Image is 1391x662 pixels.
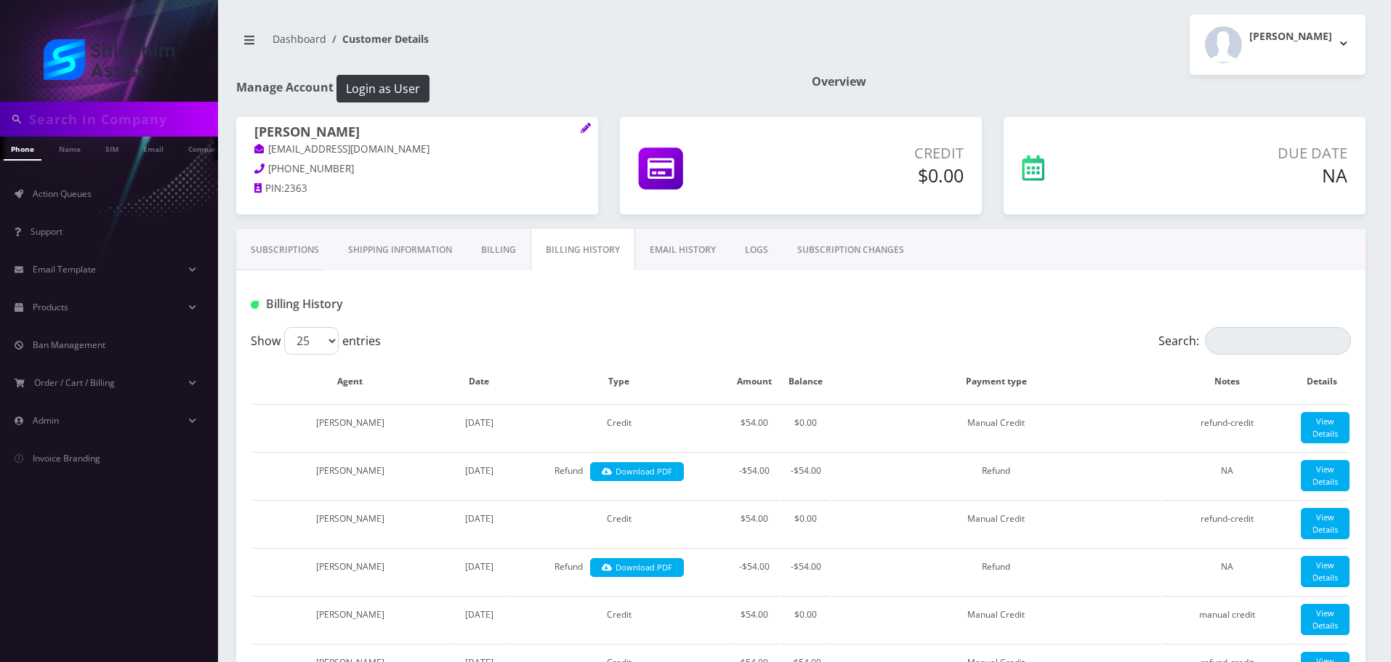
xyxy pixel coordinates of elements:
[465,560,493,573] span: [DATE]
[730,229,783,271] a: LOGS
[590,558,684,578] a: Download PDF
[251,327,381,355] label: Show entries
[783,164,964,186] h5: $0.00
[832,360,1160,403] th: Payment type
[729,404,779,451] td: $54.00
[98,137,126,159] a: SIM
[1161,500,1292,546] td: refund-credit
[510,596,727,642] td: Credit
[273,32,326,46] a: Dashboard
[181,137,230,159] a: Company
[781,360,831,403] th: Balance
[252,500,448,546] td: [PERSON_NAME]
[268,162,354,175] span: [PHONE_NUMBER]
[236,24,790,65] nav: breadcrumb
[33,414,59,427] span: Admin
[729,596,779,642] td: $54.00
[44,39,174,80] img: Shluchim Assist
[33,187,92,200] span: Action Queues
[510,360,727,403] th: Type
[1137,164,1347,186] h5: NA
[52,137,88,159] a: Name
[1190,15,1366,75] button: [PERSON_NAME]
[33,301,68,313] span: Products
[251,297,603,311] h1: Billing History
[729,500,779,546] td: $54.00
[236,75,790,102] h1: Manage Account
[33,339,105,351] span: Ban Management
[781,452,831,498] td: -$54.00
[1294,360,1350,403] th: Details
[781,500,831,546] td: $0.00
[252,548,448,594] td: [PERSON_NAME]
[1161,548,1292,594] td: NA
[467,229,531,271] a: Billing
[284,182,307,195] span: 2363
[510,404,727,451] td: Credit
[781,548,831,594] td: -$54.00
[29,105,214,133] input: Search in Company
[812,75,1366,89] h1: Overview
[33,452,100,464] span: Invoice Branding
[336,75,430,102] button: Login as User
[510,548,727,594] td: Refund
[1301,412,1350,443] a: View Details
[781,596,831,642] td: $0.00
[252,596,448,642] td: [PERSON_NAME]
[252,404,448,451] td: [PERSON_NAME]
[254,142,430,157] a: [EMAIL_ADDRESS][DOMAIN_NAME]
[31,225,63,238] span: Support
[465,512,493,525] span: [DATE]
[1301,460,1350,491] a: View Details
[334,79,430,95] a: Login as User
[252,452,448,498] td: [PERSON_NAME]
[729,452,779,498] td: -$54.00
[1161,452,1292,498] td: NA
[236,229,334,271] a: Subscriptions
[832,596,1160,642] td: Manual Credit
[729,360,779,403] th: Amount
[334,229,467,271] a: Shipping Information
[449,360,509,403] th: Date
[1205,327,1351,355] input: Search:
[590,462,684,482] a: Download PDF
[635,229,730,271] a: EMAIL HISTORY
[465,464,493,477] span: [DATE]
[284,327,339,355] select: Showentries
[781,404,831,451] td: $0.00
[1158,327,1351,355] label: Search:
[1301,604,1350,635] a: View Details
[4,137,41,161] a: Phone
[783,229,919,271] a: SUBSCRIPTION CHANGES
[832,548,1160,594] td: Refund
[832,404,1160,451] td: Manual Credit
[1161,404,1292,451] td: refund-credit
[729,548,779,594] td: -$54.00
[832,452,1160,498] td: Refund
[465,608,493,621] span: [DATE]
[510,452,727,498] td: Refund
[465,416,493,429] span: [DATE]
[510,500,727,546] td: Credit
[136,137,171,159] a: Email
[34,376,115,389] span: Order / Cart / Billing
[1161,360,1292,403] th: Notes
[1301,556,1350,587] a: View Details
[1249,31,1332,43] h2: [PERSON_NAME]
[1137,142,1347,164] p: Due Date
[531,229,635,271] a: Billing History
[1301,508,1350,539] a: View Details
[252,360,448,403] th: Agent
[832,500,1160,546] td: Manual Credit
[1161,596,1292,642] td: manual credit
[254,124,580,142] h1: [PERSON_NAME]
[33,263,96,275] span: Email Template
[254,182,284,196] a: PIN:
[783,142,964,164] p: Credit
[326,31,429,47] li: Customer Details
